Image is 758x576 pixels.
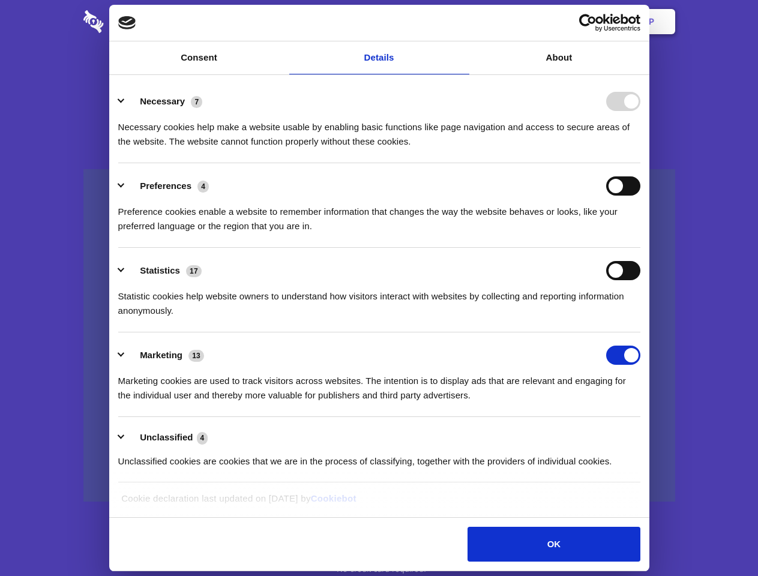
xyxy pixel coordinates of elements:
iframe: Drift Widget Chat Controller [698,516,744,562]
div: Cookie declaration last updated on [DATE] by [112,491,646,515]
button: OK [468,527,640,562]
div: Necessary cookies help make a website usable by enabling basic functions like page navigation and... [118,111,640,149]
a: Consent [109,41,289,74]
h4: Auto-redaction of sensitive data, encrypted data sharing and self-destructing private chats. Shar... [83,109,675,149]
button: Statistics (17) [118,261,209,280]
img: logo [118,16,136,29]
div: Unclassified cookies are cookies that we are in the process of classifying, together with the pro... [118,445,640,469]
span: 13 [188,350,204,362]
a: Cookiebot [311,493,356,503]
button: Necessary (7) [118,92,210,111]
div: Marketing cookies are used to track visitors across websites. The intention is to display ads tha... [118,365,640,403]
label: Preferences [140,181,191,191]
label: Statistics [140,265,180,275]
span: 4 [197,432,208,444]
span: 17 [186,265,202,277]
a: About [469,41,649,74]
a: Details [289,41,469,74]
label: Marketing [140,350,182,360]
button: Preferences (4) [118,176,217,196]
div: Preference cookies enable a website to remember information that changes the way the website beha... [118,196,640,233]
div: Statistic cookies help website owners to understand how visitors interact with websites by collec... [118,280,640,318]
a: Pricing [352,3,405,40]
h1: Eliminate Slack Data Loss. [83,54,675,97]
a: Usercentrics Cookiebot - opens in a new window [535,14,640,32]
img: logo-wordmark-white-trans-d4663122ce5f474addd5e946df7df03e33cb6a1c49d2221995e7729f52c070b2.svg [83,10,186,33]
a: Wistia video thumbnail [83,169,675,502]
a: Login [544,3,597,40]
span: 4 [197,181,209,193]
label: Necessary [140,96,185,106]
button: Unclassified (4) [118,430,215,445]
a: Contact [487,3,542,40]
span: 7 [191,96,202,108]
button: Marketing (13) [118,346,212,365]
